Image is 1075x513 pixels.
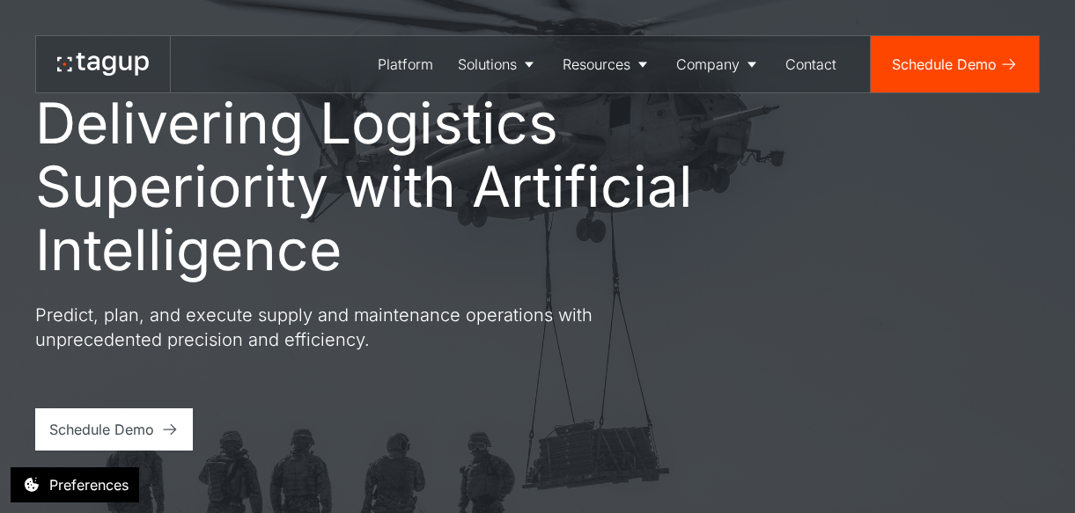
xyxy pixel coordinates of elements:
div: Schedule Demo [892,54,997,75]
div: Platform [378,54,433,75]
p: Predict, plan, and execute supply and maintenance operations with unprecedented precision and eff... [35,303,669,352]
a: Resources [550,36,664,92]
a: Schedule Demo [35,408,193,451]
a: Platform [365,36,445,92]
div: Schedule Demo [49,419,154,440]
div: Contact [785,54,836,75]
div: Solutions [458,54,517,75]
a: Schedule Demo [871,36,1039,92]
h1: Delivering Logistics Superiority with Artificial Intelligence [35,92,775,282]
a: Company [664,36,773,92]
div: Resources [563,54,630,75]
a: Solutions [445,36,550,92]
div: Preferences [49,474,129,495]
div: Company [676,54,740,75]
a: Contact [773,36,849,92]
